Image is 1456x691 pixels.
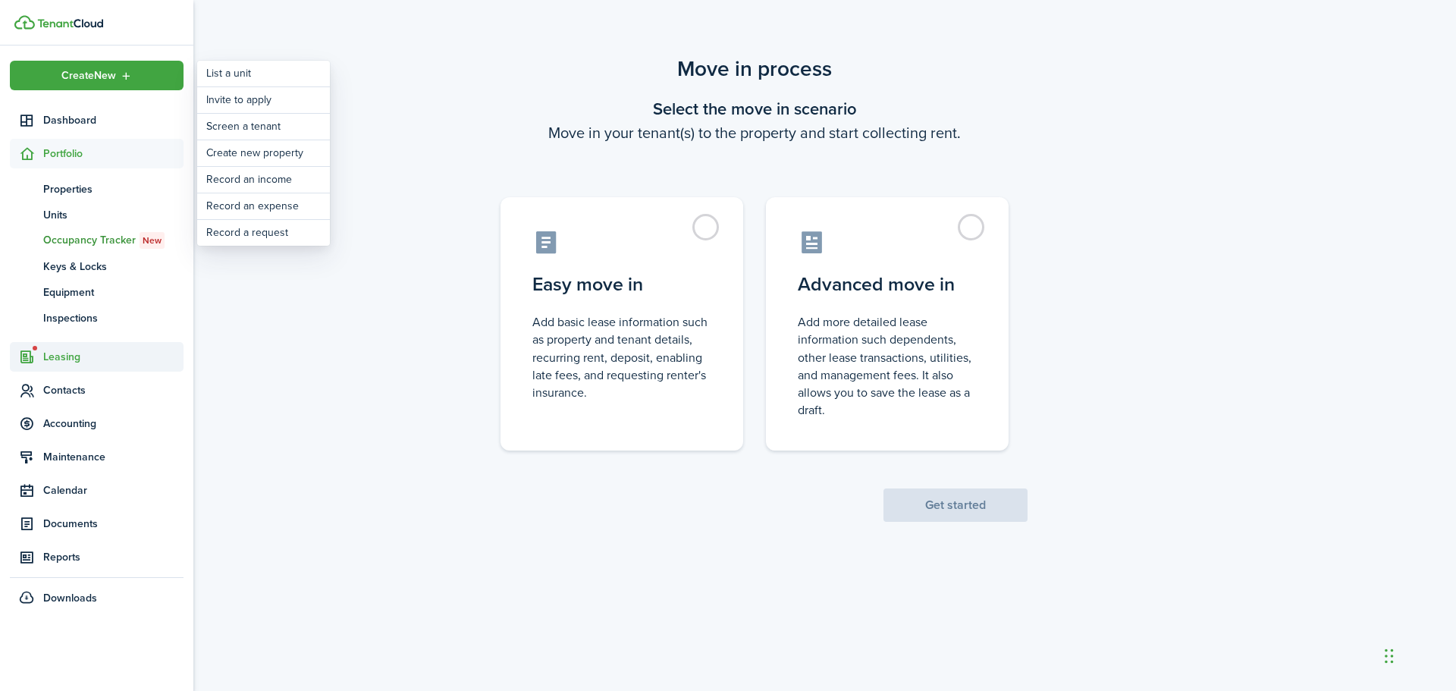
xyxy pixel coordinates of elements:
span: Keys & Locks [43,259,184,275]
span: Documents [43,516,184,532]
span: Units [43,207,184,223]
a: Inspections [10,305,184,331]
a: Record an income [197,167,330,193]
wizard-step-header-description: Move in your tenant(s) to the property and start collecting rent. [482,121,1028,144]
wizard-step-header-title: Select the move in scenario [482,96,1028,121]
img: TenantCloud [37,19,103,28]
span: Inspections [43,310,184,326]
button: Open menu [10,61,184,90]
span: Portfolio [43,146,184,162]
span: Downloads [43,590,97,606]
img: TenantCloud [14,15,35,30]
a: Record an expense [197,193,330,219]
span: New [143,234,162,247]
control-radio-card-description: Add basic lease information such as property and tenant details, recurring rent, deposit, enablin... [532,313,711,401]
iframe: Chat Widget [1380,618,1456,691]
scenario-title: Move in process [482,53,1028,85]
span: Equipment [43,284,184,300]
a: Units [10,202,184,228]
span: Accounting [43,416,184,432]
control-radio-card-description: Add more detailed lease information such dependents, other lease transactions, utilities, and man... [798,313,977,419]
a: Properties [10,176,184,202]
span: Contacts [43,382,184,398]
span: Leasing [43,349,184,365]
a: Dashboard [10,105,184,135]
control-radio-card-title: Advanced move in [798,271,977,298]
a: Screen a tenant [197,114,330,140]
span: Maintenance [43,449,184,465]
div: Drag [1385,633,1394,679]
span: Calendar [43,482,184,498]
a: Occupancy TrackerNew [10,228,184,253]
a: Record a request [197,220,330,246]
span: Occupancy Tracker [43,232,184,249]
span: Dashboard [43,112,184,128]
a: Reports [10,542,184,572]
a: List a unit [197,61,330,86]
control-radio-card-title: Easy move in [532,271,711,298]
button: Invite to apply [197,87,330,113]
a: Keys & Locks [10,253,184,279]
a: Equipment [10,279,184,305]
a: Create new property [197,140,330,166]
span: Create New [61,71,116,81]
span: Properties [43,181,184,197]
span: Reports [43,549,184,565]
